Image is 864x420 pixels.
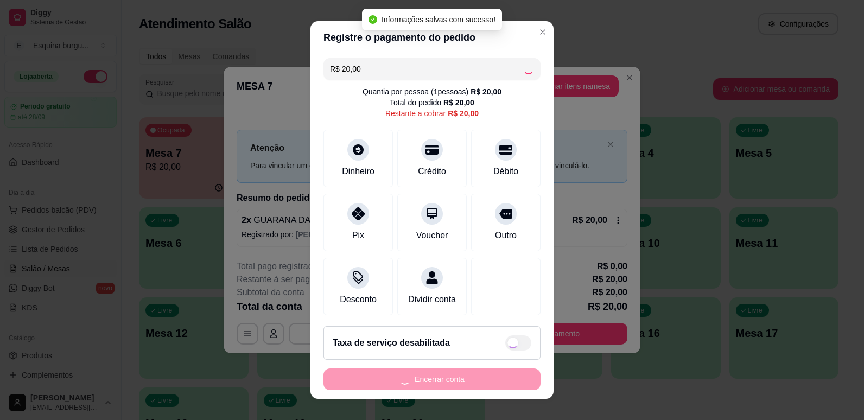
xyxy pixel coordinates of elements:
button: Close [534,23,551,41]
div: Crédito [418,165,446,178]
div: R$ 20,00 [471,86,501,97]
div: Dividir conta [408,293,456,306]
div: Total do pedido [390,97,474,108]
div: Débito [493,165,518,178]
div: R$ 20,00 [443,97,474,108]
div: Voucher [416,229,448,242]
input: Ex.: hambúrguer de cordeiro [330,58,523,80]
div: R$ 20,00 [448,108,479,119]
div: Restante a cobrar [385,108,479,119]
div: Pix [352,229,364,242]
h2: Taxa de serviço desabilitada [333,336,450,349]
div: Quantia por pessoa ( 1 pessoas) [363,86,501,97]
span: Informações salvas com sucesso! [382,15,495,24]
span: check-circle [369,15,377,24]
div: Desconto [340,293,377,306]
header: Registre o pagamento do pedido [310,21,554,54]
div: Loading [523,63,534,74]
div: Dinheiro [342,165,374,178]
div: Outro [495,229,517,242]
